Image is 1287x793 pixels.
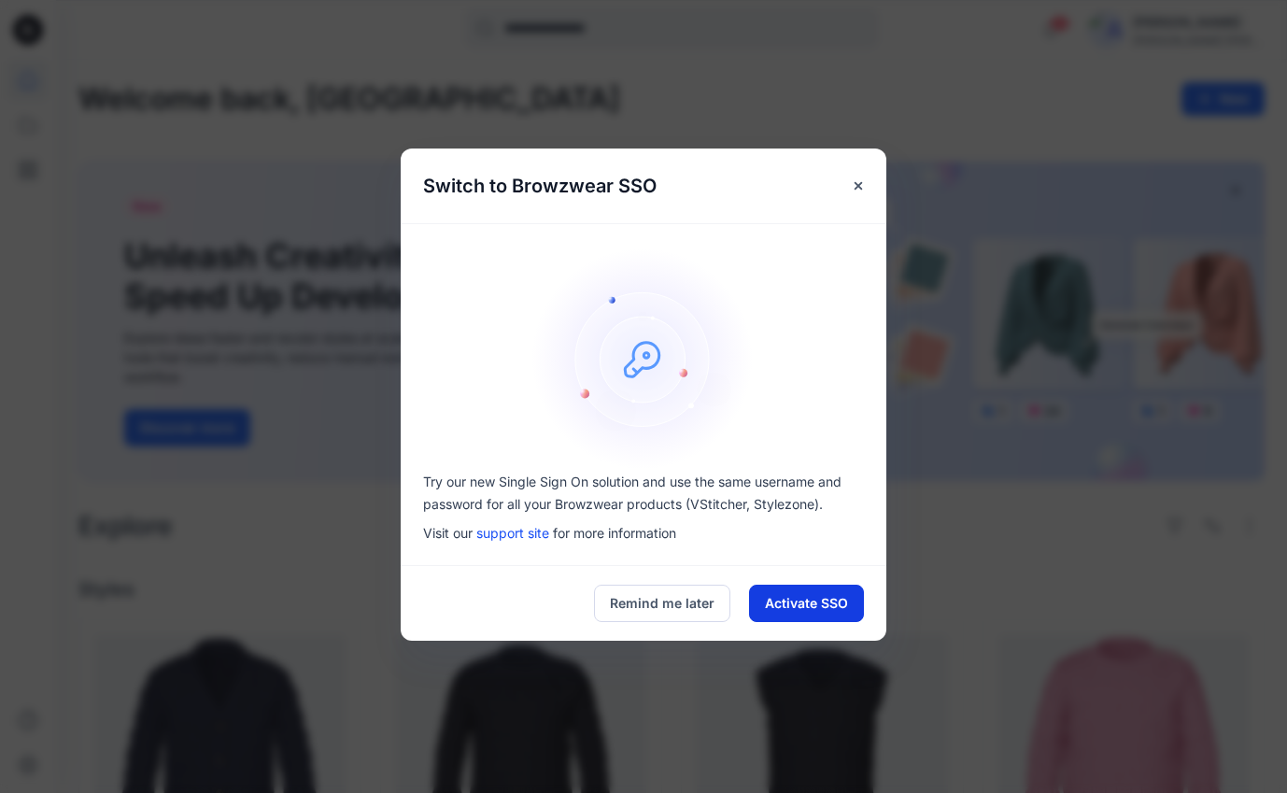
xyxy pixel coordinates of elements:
p: Visit our for more information [423,523,864,543]
button: Close [841,169,875,203]
img: onboarding-sz2.1ef2cb9c.svg [531,247,756,471]
h5: Switch to Browzwear SSO [401,149,679,223]
p: Try our new Single Sign On solution and use the same username and password for all your Browzwear... [423,471,864,516]
button: Remind me later [594,585,730,622]
button: Activate SSO [749,585,864,622]
a: support site [476,525,549,541]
